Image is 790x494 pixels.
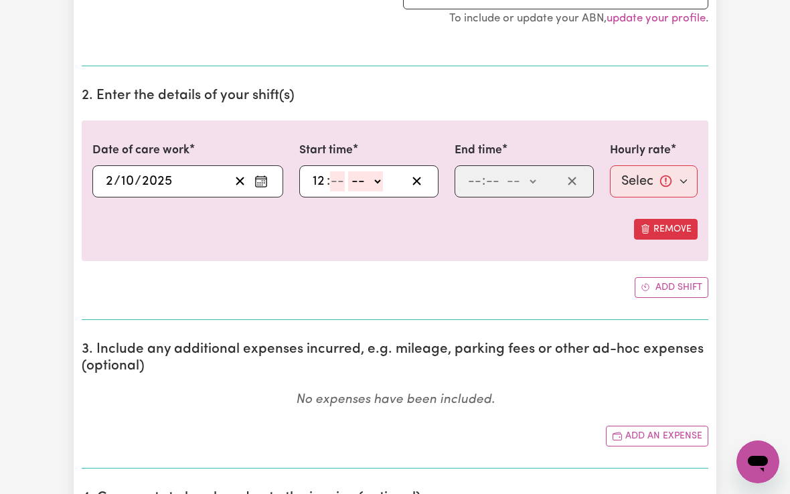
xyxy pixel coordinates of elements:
input: -- [330,171,345,191]
input: -- [485,171,500,191]
small: To include or update your ABN, . [449,13,708,24]
button: Clear date [230,171,250,191]
em: No expenses have been included. [296,394,495,406]
input: -- [467,171,482,191]
input: ---- [141,171,173,191]
span: : [482,174,485,189]
label: End time [455,142,502,159]
span: / [135,174,141,189]
button: Add another shift [635,277,708,298]
button: Enter the date of care work [250,171,272,191]
label: Start time [299,142,353,159]
button: Add another expense [606,426,708,446]
span: : [327,174,330,189]
button: Remove this shift [634,219,698,240]
label: Hourly rate [610,142,671,159]
a: update your profile [607,13,706,24]
input: -- [312,171,327,191]
span: / [114,174,121,189]
h2: 2. Enter the details of your shift(s) [82,88,708,104]
input: -- [121,171,135,191]
input: -- [105,171,114,191]
label: Date of care work [92,142,189,159]
h2: 3. Include any additional expenses incurred, e.g. mileage, parking fees or other ad-hoc expenses ... [82,341,708,375]
iframe: Button to launch messaging window [736,440,779,483]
